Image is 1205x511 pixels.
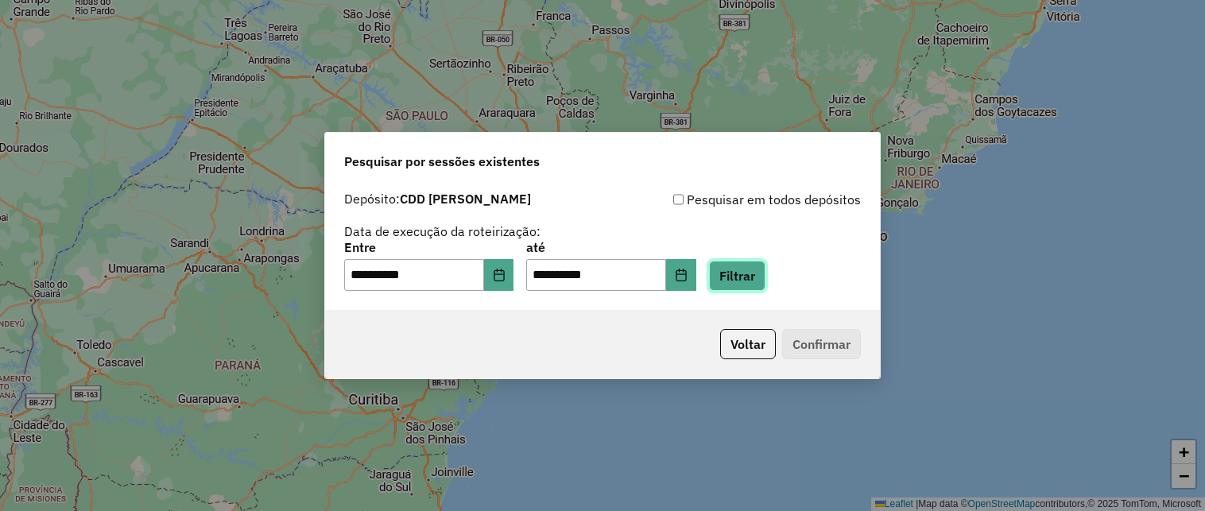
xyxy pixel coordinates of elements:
strong: CDD [PERSON_NAME] [400,191,531,207]
button: Choose Date [666,259,696,291]
button: Voltar [720,329,776,359]
label: Entre [344,238,513,257]
button: Filtrar [709,261,765,291]
label: Data de execução da roteirização: [344,222,541,241]
span: Pesquisar por sessões existentes [344,152,540,171]
label: Depósito: [344,189,531,208]
label: até [526,238,695,257]
div: Pesquisar em todos depósitos [602,190,861,209]
button: Choose Date [484,259,514,291]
